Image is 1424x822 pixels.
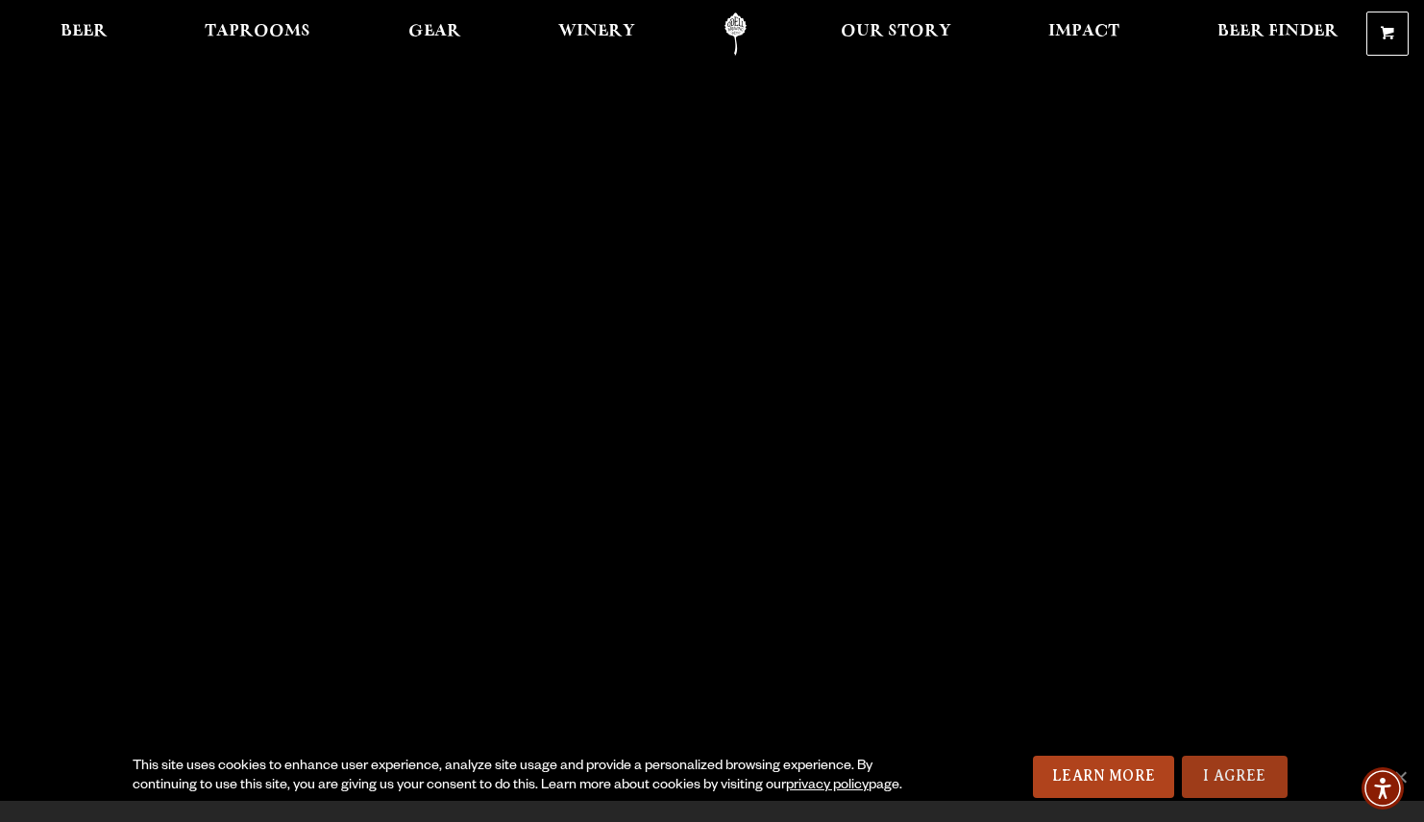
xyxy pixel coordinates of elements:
span: Taprooms [205,24,310,39]
a: Odell Home [700,12,772,56]
a: I Agree [1182,756,1288,798]
a: Learn More [1033,756,1174,798]
a: Beer [48,12,120,56]
span: Gear [408,24,461,39]
span: Beer Finder [1217,24,1338,39]
span: Winery [558,24,635,39]
span: Impact [1048,24,1119,39]
a: privacy policy [786,779,869,794]
a: Impact [1036,12,1132,56]
span: Our Story [841,24,951,39]
a: Winery [546,12,648,56]
a: Beer Finder [1205,12,1351,56]
div: Accessibility Menu [1362,767,1404,810]
a: Taprooms [192,12,323,56]
div: This site uses cookies to enhance user experience, analyze site usage and provide a personalized ... [133,758,929,796]
a: Gear [396,12,474,56]
span: Beer [61,24,108,39]
a: Our Story [828,12,964,56]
